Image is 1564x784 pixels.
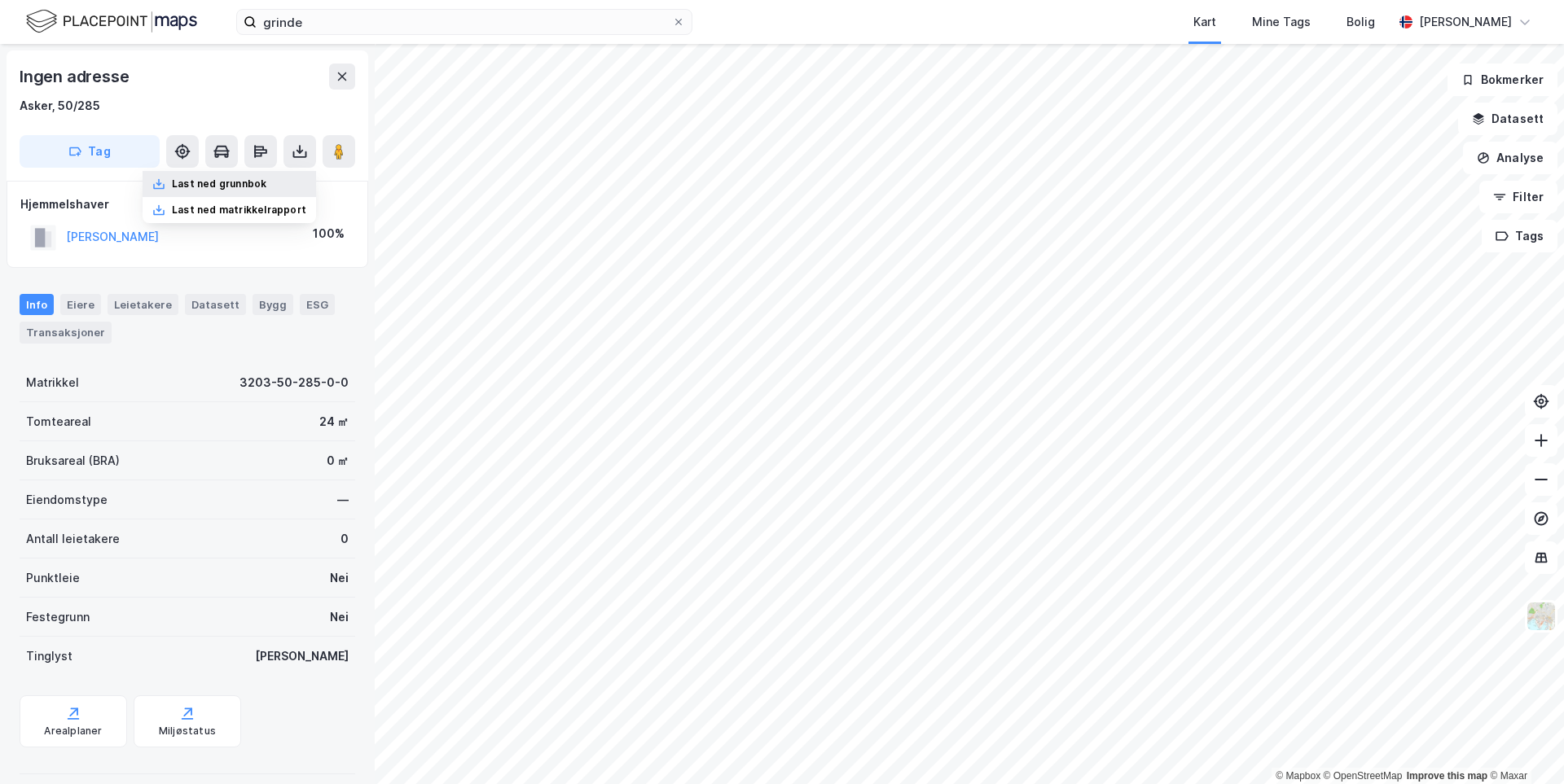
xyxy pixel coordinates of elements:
[172,204,306,217] div: Last ned matrikkelrapport
[20,64,132,90] div: Ingen adresse
[239,373,349,392] div: 3203-50-285-0-0
[26,568,80,588] div: Punktleie
[26,529,120,549] div: Antall leietakere
[26,412,91,431] div: Tomteareal
[26,646,72,666] div: Tinglyst
[340,529,349,549] div: 0
[26,490,108,510] div: Eiendomstype
[20,195,354,214] div: Hjemmelshaver
[185,294,246,315] div: Datasett
[330,568,349,588] div: Nei
[257,10,672,34] input: Søk på adresse, matrikkel, gårdeiere, leietakere eller personer
[319,412,349,431] div: 24 ㎡
[255,646,349,666] div: [PERSON_NAME]
[60,294,101,315] div: Eiere
[330,607,349,627] div: Nei
[20,294,54,315] div: Info
[253,294,293,315] div: Bygg
[1483,706,1564,784] div: Kontrollprogram for chat
[1276,770,1320,782] a: Mapbox
[159,725,216,738] div: Miljøstatus
[337,490,349,510] div: —
[1458,103,1557,135] button: Datasett
[26,7,197,36] img: logo.f888ab2527a4732fd821a326f86c7f29.svg
[26,451,120,471] div: Bruksareal (BRA)
[300,294,335,315] div: ESG
[26,373,79,392] div: Matrikkel
[1252,12,1311,32] div: Mine Tags
[1347,12,1375,32] div: Bolig
[108,294,178,315] div: Leietakere
[1324,770,1403,782] a: OpenStreetMap
[1419,12,1512,32] div: [PERSON_NAME]
[1483,706,1564,784] iframe: Chat Widget
[327,451,349,471] div: 0 ㎡
[313,224,345,243] div: 100%
[44,725,102,738] div: Arealplaner
[1193,12,1216,32] div: Kart
[1479,181,1557,213] button: Filter
[1407,770,1487,782] a: Improve this map
[1482,220,1557,252] button: Tags
[1463,142,1557,174] button: Analyse
[26,607,90,627] div: Festegrunn
[1526,601,1557,632] img: Z
[1448,64,1557,96] button: Bokmerker
[172,177,266,191] div: Last ned grunnbok
[20,96,100,116] div: Asker, 50/285
[20,135,160,168] button: Tag
[20,322,112,343] div: Transaksjoner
